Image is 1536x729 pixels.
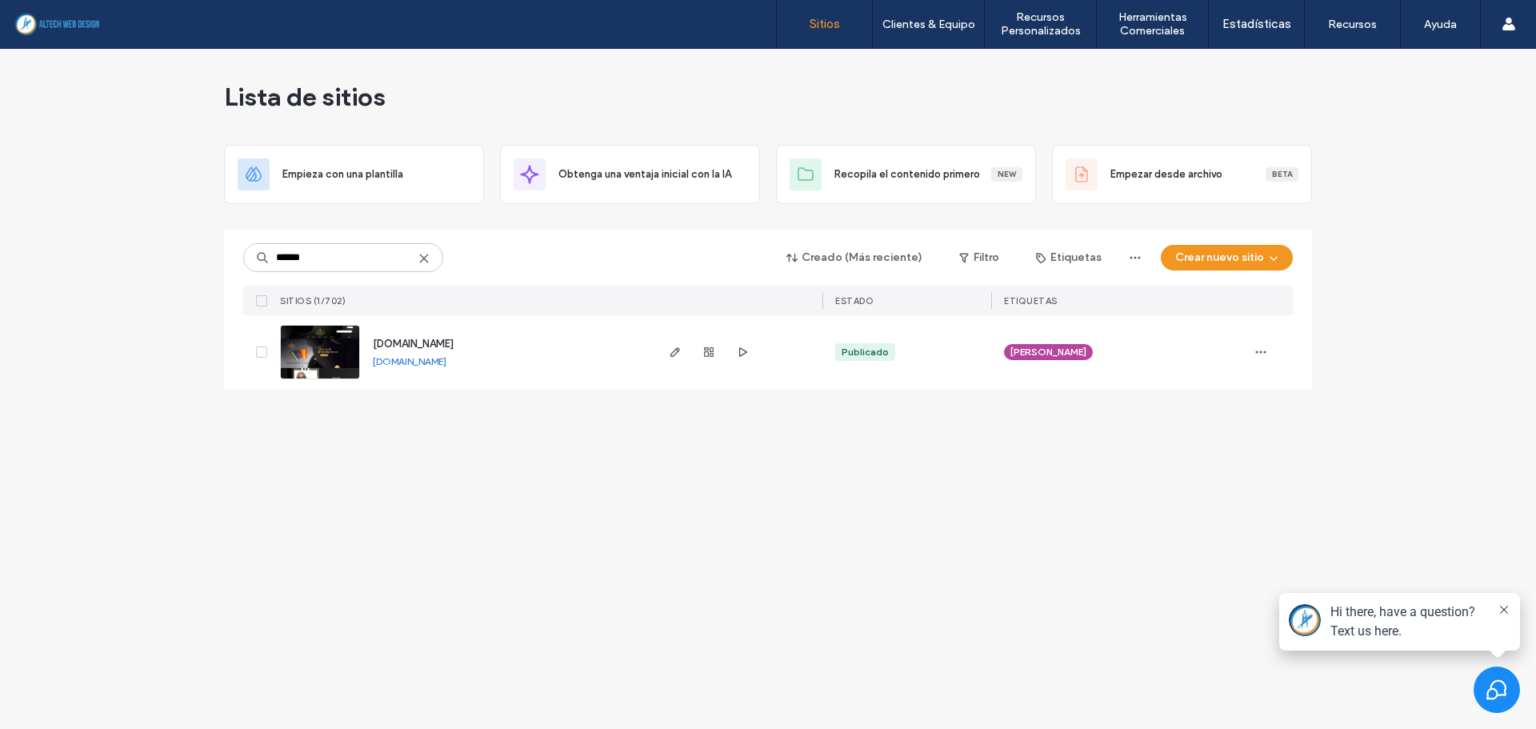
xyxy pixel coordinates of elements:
[36,11,69,26] span: Help
[280,295,346,306] span: SITIOS (1/702)
[1161,245,1293,270] button: Crear nuevo sitio
[773,245,937,270] button: Creado (Más reciente)
[224,81,386,113] span: Lista de sitios
[558,166,731,182] span: Obtenga una ventaja inicial con la IA
[991,167,1022,182] div: New
[943,245,1015,270] button: Filtro
[373,355,446,367] a: [DOMAIN_NAME]
[810,17,840,31] label: Sitios
[282,166,403,182] span: Empieza con una plantilla
[776,145,1036,204] div: Recopila el contenido primeroNew
[1222,17,1291,31] label: Estadísticas
[1110,166,1222,182] span: Empezar desde archivo
[882,18,975,31] label: Clientes & Equipo
[1010,345,1086,359] span: [PERSON_NAME]
[842,345,889,359] div: Publicado
[1266,167,1298,182] div: Beta
[1424,18,1457,31] label: Ayuda
[1022,245,1116,270] button: Etiquetas
[373,338,454,350] a: [DOMAIN_NAME]
[835,295,874,306] span: ESTADO
[1052,145,1312,204] div: Empezar desde archivoBeta
[834,166,980,182] span: Recopila el contenido primero
[985,10,1096,38] label: Recursos Personalizados
[224,145,484,204] div: Empieza con una plantilla
[1004,295,1058,306] span: ETIQUETAS
[1328,18,1377,31] label: Recursos
[500,145,760,204] div: Obtenga una ventaja inicial con la IA
[1097,10,1208,38] label: Herramientas Comerciales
